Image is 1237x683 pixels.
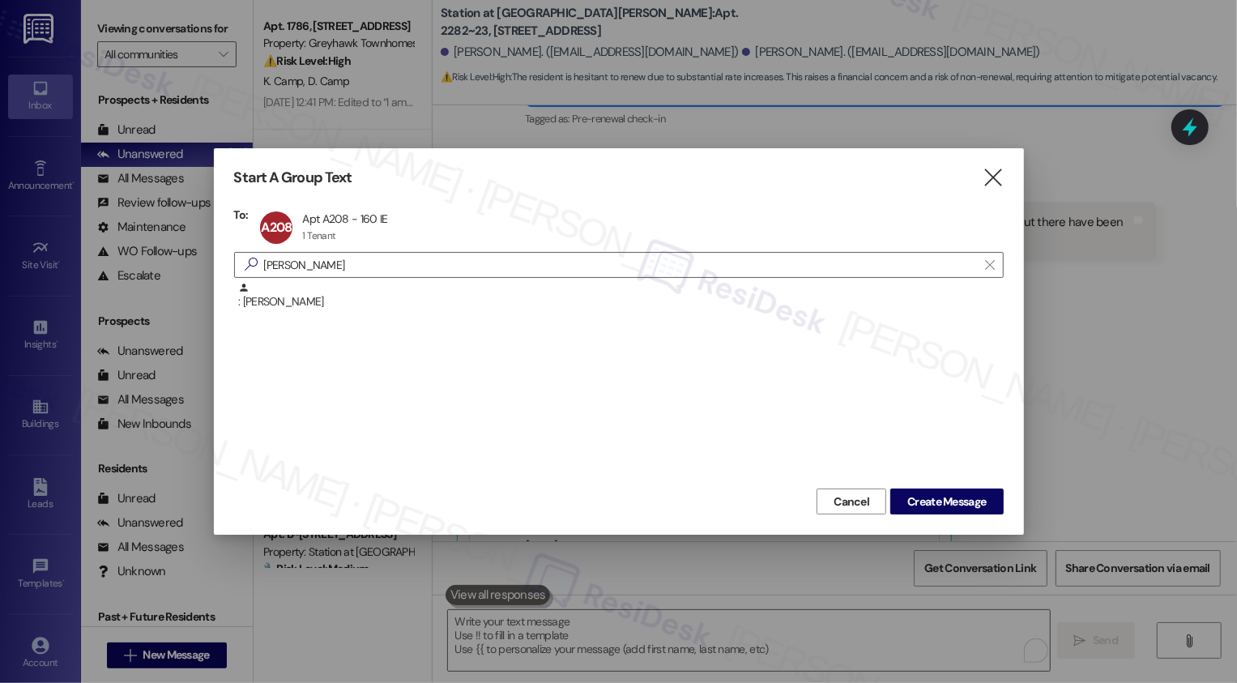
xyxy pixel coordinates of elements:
[234,207,249,222] h3: To:
[238,256,264,273] i: 
[238,282,1004,310] div: : [PERSON_NAME]
[234,282,1004,322] div: : [PERSON_NAME]
[234,169,352,187] h3: Start A Group Text
[890,489,1003,514] button: Create Message
[262,219,292,236] span: A208
[834,493,869,510] span: Cancel
[907,493,986,510] span: Create Message
[982,169,1004,186] i: 
[977,253,1003,277] button: Clear text
[302,229,335,242] div: 1 Tenant
[817,489,886,514] button: Cancel
[302,211,387,226] div: Apt A208 - 160 IE
[985,258,994,271] i: 
[264,254,977,276] input: Search for any contact or apartment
